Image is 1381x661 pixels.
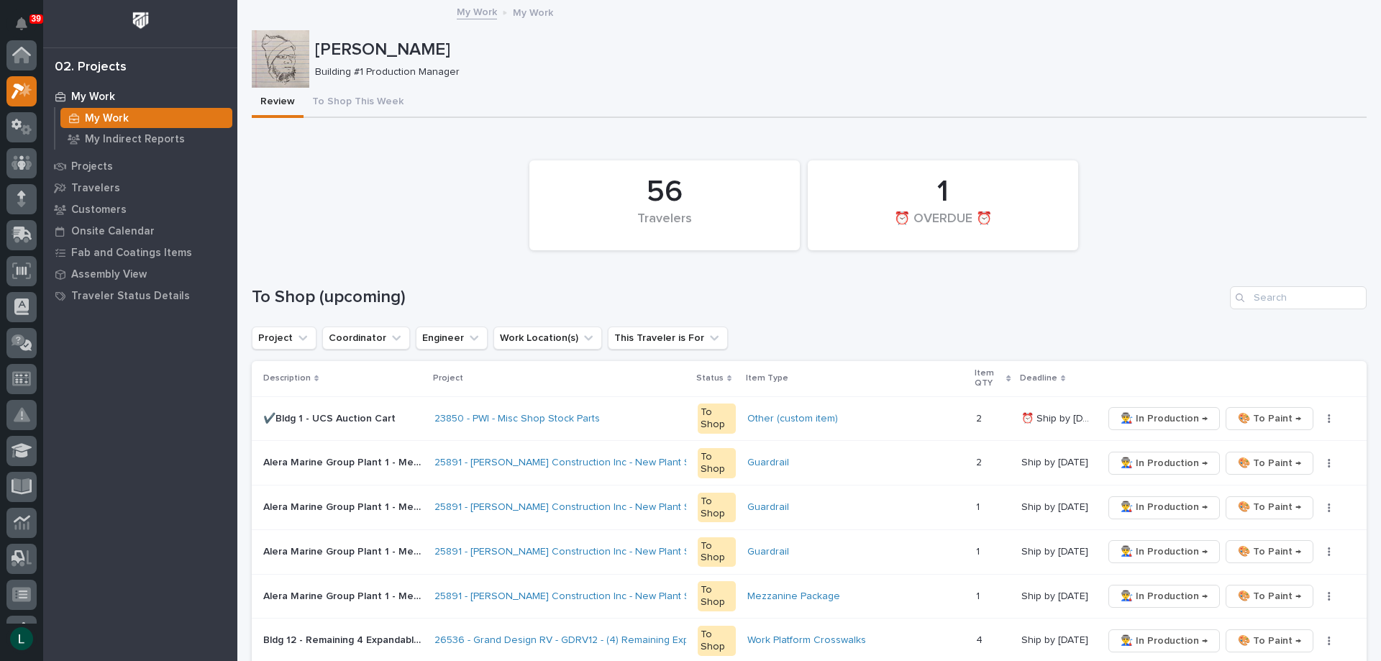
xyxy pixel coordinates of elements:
[1230,286,1367,309] input: Search
[1021,454,1091,469] p: Ship by [DATE]
[1238,588,1301,605] span: 🎨 To Paint →
[263,454,426,469] p: Alera Marine Group Plant 1 - Mezzanine #1 Guardrail
[55,129,237,149] a: My Indirect Reports
[263,370,311,386] p: Description
[252,441,1367,486] tr: Alera Marine Group Plant 1 - Mezzanine #1 GuardrailAlera Marine Group Plant 1 - Mezzanine #1 Guar...
[747,501,789,514] a: Guardrail
[315,40,1361,60] p: [PERSON_NAME]
[1226,585,1313,608] button: 🎨 To Paint →
[263,632,426,647] p: Bldg 12 - Remaining 4 Expandable Crosswalks
[1121,632,1208,649] span: 👨‍🏭 In Production →
[975,365,1003,392] p: Item QTY
[263,498,426,514] p: Alera Marine Group Plant 1 - Mezzanine #2 Guardrail
[1021,543,1091,558] p: Ship by [DATE]
[252,396,1367,441] tr: ✔️Bldg 1 - UCS Auction Cart✔️Bldg 1 - UCS Auction Cart 23850 - PWI - Misc Shop Stock Parts To Sho...
[43,285,237,306] a: Traveler Status Details
[1108,452,1220,475] button: 👨‍🏭 In Production →
[263,410,398,425] p: ✔️Bldg 1 - UCS Auction Cart
[1021,588,1091,603] p: Ship by [DATE]
[434,501,806,514] a: 25891 - [PERSON_NAME] Construction Inc - New Plant Setup - Mezzanine Project
[315,66,1355,78] p: Building #1 Production Manager
[1108,407,1220,430] button: 👨‍🏭 In Production →
[457,3,497,19] a: My Work
[1226,540,1313,563] button: 🎨 To Paint →
[976,498,983,514] p: 1
[1226,629,1313,652] button: 🎨 To Paint →
[71,182,120,195] p: Travelers
[1226,452,1313,475] button: 🎨 To Paint →
[1121,588,1208,605] span: 👨‍🏭 In Production →
[43,177,237,199] a: Travelers
[1020,370,1057,386] p: Deadline
[32,14,41,24] p: 39
[1238,498,1301,516] span: 🎨 To Paint →
[1238,410,1301,427] span: 🎨 To Paint →
[252,88,304,118] button: Review
[698,448,736,478] div: To Shop
[747,546,789,558] a: Guardrail
[698,537,736,567] div: To Shop
[1108,496,1220,519] button: 👨‍🏭 In Production →
[71,160,113,173] p: Projects
[43,86,237,107] a: My Work
[71,204,127,216] p: Customers
[554,211,775,242] div: Travelers
[747,457,789,469] a: Guardrail
[416,327,488,350] button: Engineer
[513,4,553,19] p: My Work
[252,529,1367,574] tr: Alera Marine Group Plant 1 - Mezzanine #3 GuardrailAlera Marine Group Plant 1 - Mezzanine #3 Guar...
[18,17,37,40] div: Notifications39
[1238,632,1301,649] span: 🎨 To Paint →
[322,327,410,350] button: Coordinator
[6,9,37,39] button: Notifications
[252,486,1367,530] tr: Alera Marine Group Plant 1 - Mezzanine #2 GuardrailAlera Marine Group Plant 1 - Mezzanine #2 Guar...
[1121,543,1208,560] span: 👨‍🏭 In Production →
[696,370,724,386] p: Status
[434,546,806,558] a: 25891 - [PERSON_NAME] Construction Inc - New Plant Setup - Mezzanine Project
[698,626,736,656] div: To Shop
[1108,629,1220,652] button: 👨‍🏭 In Production →
[1226,496,1313,519] button: 🎨 To Paint →
[747,634,866,647] a: Work Platform Crosswalks
[71,225,155,238] p: Onsite Calendar
[55,60,127,76] div: 02. Projects
[43,242,237,263] a: Fab and Coatings Items
[127,7,154,34] img: Workspace Logo
[976,410,985,425] p: 2
[71,91,115,104] p: My Work
[1121,498,1208,516] span: 👨‍🏭 In Production →
[71,268,147,281] p: Assembly View
[1121,455,1208,472] span: 👨‍🏭 In Production →
[252,574,1367,619] tr: Alera Marine Group Plant 1 - Mezzanine #5Alera Marine Group Plant 1 - Mezzanine #5 25891 - [PERSO...
[747,591,840,603] a: Mezzanine Package
[608,327,728,350] button: This Traveler is For
[263,543,426,558] p: Alera Marine Group Plant 1 - Mezzanine #3 Guardrail
[55,108,237,128] a: My Work
[1108,585,1220,608] button: 👨‍🏭 In Production →
[832,174,1054,210] div: 1
[832,211,1054,242] div: ⏰ OVERDUE ⏰
[252,327,316,350] button: Project
[43,155,237,177] a: Projects
[434,634,782,647] a: 26536 - Grand Design RV - GDRV12 - (4) Remaining Expandable Crosswalks
[698,581,736,611] div: To Shop
[976,454,985,469] p: 2
[71,247,192,260] p: Fab and Coatings Items
[976,632,985,647] p: 4
[1121,410,1208,427] span: 👨‍🏭 In Production →
[1226,407,1313,430] button: 🎨 To Paint →
[698,493,736,523] div: To Shop
[43,263,237,285] a: Assembly View
[1238,543,1301,560] span: 🎨 To Paint →
[434,591,806,603] a: 25891 - [PERSON_NAME] Construction Inc - New Plant Setup - Mezzanine Project
[71,290,190,303] p: Traveler Status Details
[976,588,983,603] p: 1
[252,287,1224,308] h1: To Shop (upcoming)
[1108,540,1220,563] button: 👨‍🏭 In Production →
[1021,498,1091,514] p: Ship by [DATE]
[263,588,426,603] p: Alera Marine Group Plant 1 - Mezzanine #5
[747,413,838,425] a: Other (custom item)
[698,404,736,434] div: To Shop
[85,112,129,125] p: My Work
